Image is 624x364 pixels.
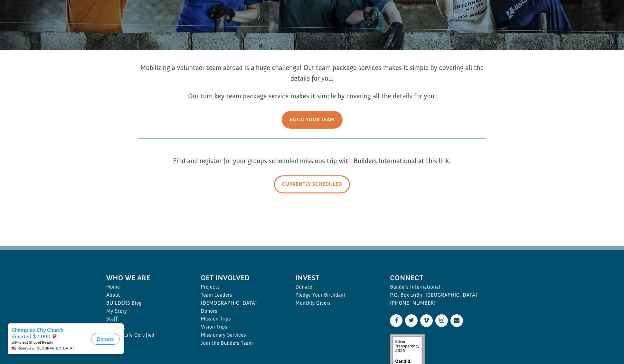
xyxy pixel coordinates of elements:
a: Project Life Certified [106,331,187,339]
a: Donate [296,283,376,291]
a: Twitter [405,314,418,327]
a: Missionary Services [201,331,281,339]
span: Connect [390,272,518,283]
a: BUILDERS Blog [106,299,187,307]
img: emoji balloon [52,14,57,19]
a: Vimeo [420,314,433,327]
a: [DEMOGRAPHIC_DATA] [201,299,281,307]
div: to [12,20,89,25]
a: Vision Trips [201,323,281,331]
a: Donors [201,307,281,315]
a: Pledge Your Birthday! [296,291,376,299]
span: Riverview , [GEOGRAPHIC_DATA] [17,26,74,30]
button: Donate [91,13,120,25]
a: Join the Builders Team [201,339,281,347]
span: Mobilizing a volunteer team abroad is a huge challenge! Our team package services makes it simple... [140,63,484,83]
span: Our turn key team package service makes it simple by covering all the details for you. [188,92,436,100]
a: About [106,291,187,299]
a: Currently Scheduled [274,175,350,193]
a: My Story [106,307,187,315]
a: Build Your Team [282,111,343,129]
img: US.png [12,26,16,30]
a: Instagram [435,314,448,327]
strong: Project Shovel Ready [15,20,53,25]
a: Staff [106,315,187,323]
a: Facebook [390,314,402,327]
span: Get Involved [201,272,281,283]
a: Home [106,283,187,291]
a: Mission Trips [201,315,281,323]
span: Who We Are [106,272,187,283]
a: Monthly Givers [296,299,376,307]
a: FAQs [106,339,187,347]
span: Find and register for your groups scheduled missions trip with Builders International at this link. [173,156,451,165]
div: Champion City Church donated $2,000 [12,6,89,19]
p: Builders International P.O. Box 1969, [GEOGRAPHIC_DATA] [PHONE_NUMBER] [390,283,518,307]
a: Team Leaders [201,291,281,299]
span: Invest [296,272,376,283]
a: Contact [106,323,187,331]
a: Projects [201,283,281,291]
a: Contact Us [450,314,463,327]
